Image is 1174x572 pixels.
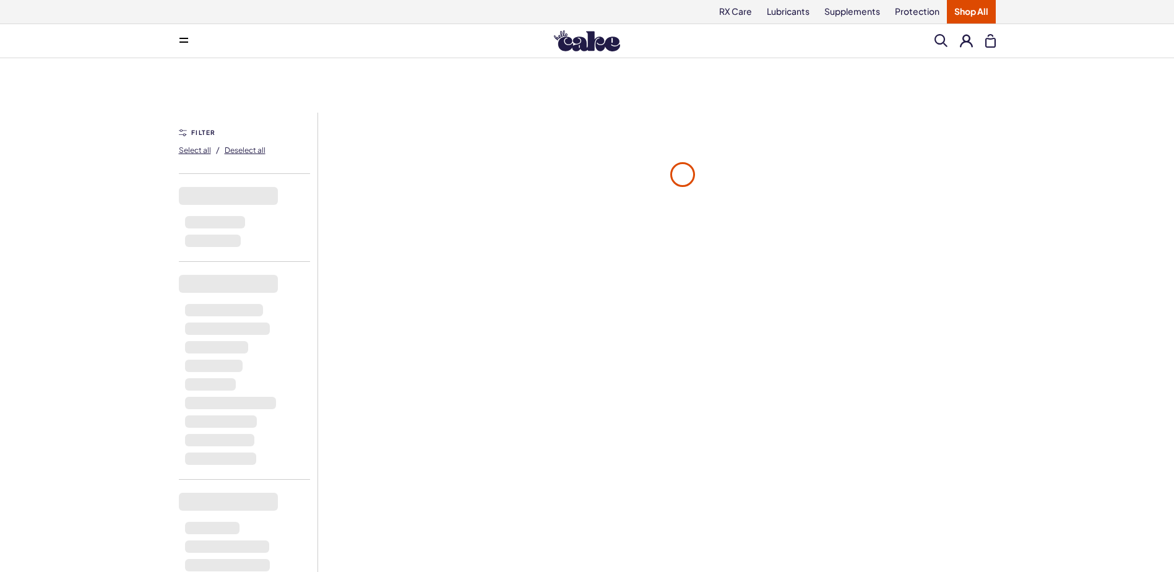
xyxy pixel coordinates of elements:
[225,140,265,160] button: Deselect all
[179,140,211,160] button: Select all
[216,144,220,155] span: /
[179,145,211,155] span: Select all
[554,30,620,51] img: Hello Cake
[225,145,265,155] span: Deselect all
